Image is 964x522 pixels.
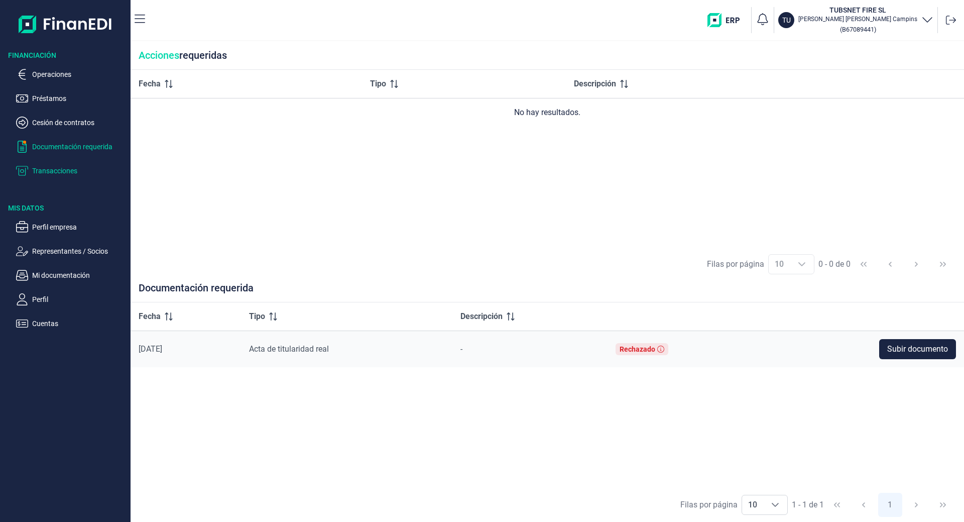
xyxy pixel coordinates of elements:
[32,245,127,257] p: Representantes / Socios
[878,252,902,276] button: Previous Page
[16,68,127,80] button: Operaciones
[139,107,956,119] div: No hay resultados.
[16,318,127,330] button: Cuentas
[16,245,127,257] button: Representantes / Socios
[16,92,127,105] button: Préstamos
[878,493,902,517] button: Page 1
[16,165,127,177] button: Transacciones
[16,221,127,233] button: Perfil empresa
[32,318,127,330] p: Cuentas
[792,501,824,509] span: 1 - 1 de 1
[370,78,386,90] span: Tipo
[887,343,948,355] span: Subir documento
[32,117,127,129] p: Cesión de contratos
[931,493,955,517] button: Last Page
[825,493,849,517] button: First Page
[904,252,928,276] button: Next Page
[32,293,127,305] p: Perfil
[707,13,747,27] img: erp
[460,344,462,354] span: -
[16,293,127,305] button: Perfil
[798,15,917,23] p: [PERSON_NAME] [PERSON_NAME] Campins
[574,78,616,90] span: Descripción
[778,5,933,35] button: TUTUBSNET FIRE SL[PERSON_NAME] [PERSON_NAME] Campins(B67089441)
[852,252,876,276] button: First Page
[32,269,127,281] p: Mi documentación
[879,339,956,359] button: Subir documento
[32,221,127,233] p: Perfil empresa
[32,141,127,153] p: Documentación requerida
[32,92,127,105] p: Préstamos
[782,15,791,25] p: TU
[249,344,329,354] span: Acta de titularidad real
[16,141,127,153] button: Documentación requerida
[818,260,851,268] span: 0 - 0 de 0
[139,344,233,354] div: [DATE]
[742,495,763,514] span: 10
[19,8,112,40] img: Logo de aplicación
[460,310,503,323] span: Descripción
[139,310,161,323] span: Fecha
[139,78,161,90] span: Fecha
[32,165,127,177] p: Transacciones
[763,495,787,514] div: Choose
[131,282,964,302] div: Documentación requerida
[904,493,928,517] button: Next Page
[131,41,964,70] div: requeridas
[790,255,814,274] div: Choose
[707,258,764,270] div: Filas por página
[680,499,738,511] div: Filas por página
[16,117,127,129] button: Cesión de contratos
[931,252,955,276] button: Last Page
[249,310,265,323] span: Tipo
[139,49,179,61] span: Acciones
[840,26,876,33] small: Copiar cif
[852,493,876,517] button: Previous Page
[620,345,655,353] div: Rechazado
[798,5,917,15] h3: TUBSNET FIRE SL
[16,269,127,281] button: Mi documentación
[32,68,127,80] p: Operaciones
